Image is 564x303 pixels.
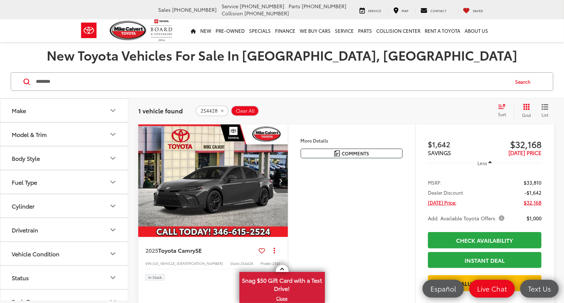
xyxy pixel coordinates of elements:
span: Map [402,8,409,13]
div: Vehicle Condition [12,250,59,257]
button: Next image [274,168,288,193]
a: Map [388,6,414,14]
div: Cylinder [109,202,117,210]
button: DrivetrainDrivetrain [0,218,129,241]
a: Service [355,6,387,14]
div: Drivetrain [12,226,38,233]
div: Status [12,274,29,281]
span: -$1,642 [524,189,542,196]
button: Clear All [231,106,259,116]
div: Vehicle Condition [109,250,117,258]
span: $32,168 [485,139,542,149]
button: Vehicle ConditionVehicle Condition [0,242,129,265]
span: Parts [289,2,301,10]
span: $1,000 [527,215,542,222]
span: 2025 [145,246,158,254]
div: 2025 Toyota Camry SE 0 [138,124,289,237]
span: In Stock [148,276,162,279]
a: My Saved Vehicles [458,6,489,14]
span: Sort [498,111,506,117]
a: Specials [247,19,273,42]
a: Value Your Trade [428,275,542,291]
img: Mike Calvert Toyota [110,21,148,40]
span: Stock: [230,261,240,266]
a: About Us [463,19,491,42]
div: Body Style [109,154,117,163]
a: Rent a Toyota [423,19,463,42]
a: 2025 Toyota Camry SE FWD2025 Toyota Camry SE FWD2025 Toyota Camry SE FWD2025 Toyota Camry SE FWD [138,124,289,237]
span: Collision [222,10,243,17]
span: Comments [342,150,369,157]
span: Grid [522,112,531,118]
a: Home [189,19,198,42]
button: Fuel TypeFuel Type [0,170,129,194]
button: remove 254428%20%20 [196,106,229,116]
img: Comments [334,150,340,156]
span: Clear All [236,108,255,114]
button: MakeMake [0,99,129,122]
div: Make [109,106,117,115]
span: 254428 [240,261,253,266]
a: Live Chat [469,280,515,298]
button: Actions [268,244,281,257]
span: Snag $50 Gift Card with a Test Drive! [240,273,324,294]
span: Text Us [524,284,554,293]
input: Search by Make, Model, or Keyword [35,73,508,90]
span: Live Chat [474,284,511,293]
a: Collision Center [374,19,423,42]
span: List [542,112,549,118]
span: Service [222,2,239,10]
span: VIN: [145,261,152,266]
button: StatusStatus [0,266,129,289]
span: Service [368,8,382,13]
a: Pre-Owned [214,19,247,42]
a: Contact [415,6,452,14]
span: $33,810 [524,179,542,186]
img: Toyota [76,19,102,42]
span: [US_VEHICLE_IDENTIFICATION_NUMBER] [152,261,223,266]
div: Make [12,107,26,114]
div: Drivetrain [109,226,117,234]
a: Service [333,19,356,42]
span: [PHONE_NUMBER] [302,2,347,10]
a: Instant Deal [428,252,542,268]
span: [DATE] PRICE [508,149,542,156]
span: SAVINGS [428,149,451,156]
button: Add. Available Toyota Offers: [428,215,507,222]
span: Saved [473,8,483,13]
img: 2025 Toyota Camry SE FWD [138,124,289,237]
span: [PHONE_NUMBER] [245,10,289,17]
div: Cylinder [12,202,35,209]
button: Model & TrimModel & Trim [0,123,129,146]
span: [DATE] Price: [428,199,456,206]
span: [PHONE_NUMBER] [240,2,285,10]
button: CylinderCylinder [0,194,129,217]
span: 1 vehicle found [138,106,183,115]
a: Parts [356,19,374,42]
span: [PHONE_NUMBER] [172,6,217,13]
div: Body Style [12,155,40,161]
button: Select sort value [495,103,514,118]
button: Less [474,156,496,169]
h4: More Details [301,138,403,143]
div: Fuel Type [109,178,117,186]
span: Less [477,160,487,166]
a: 2025Toyota CamrySE [145,246,256,254]
span: SE [195,246,202,254]
div: Status [109,273,117,282]
button: Body StyleBody Style [0,147,129,170]
span: MSRP: [428,179,442,186]
span: Add. Available Toyota Offers: [428,215,506,222]
span: Contact [431,8,447,13]
span: Dealer Discount [428,189,463,196]
a: Check Availability [428,232,542,248]
a: Text Us [520,280,559,298]
span: 254428 [201,108,218,114]
a: Finance [273,19,298,42]
button: Search [508,73,541,91]
button: Grid View [514,103,536,118]
span: 2561 [272,261,280,266]
div: Model & Trim [109,130,117,139]
div: Model & Trim [12,131,47,138]
a: WE BUY CARS [298,19,333,42]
